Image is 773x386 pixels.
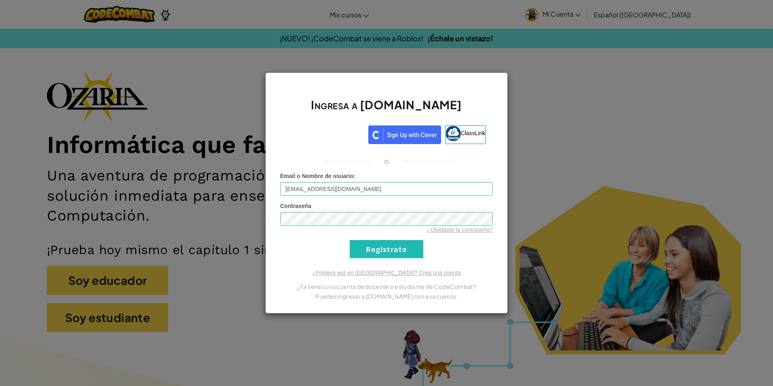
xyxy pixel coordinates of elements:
[461,130,486,136] span: ClassLink
[280,172,355,180] label: :
[446,126,461,141] img: classlink-logo-small.png
[280,173,353,179] span: Email o Nombre de usuario
[368,125,441,144] img: clever_sso_button@2x.png
[280,97,493,121] h2: Ingresa a [DOMAIN_NAME]
[280,282,493,291] p: ¿Ya tienes una cuenta de docente o estudiante de CodeCombat?
[312,269,461,276] a: ¿Primera vez en [GEOGRAPHIC_DATA]? Crea una cuenta
[350,240,423,258] input: Regístrate
[283,125,368,142] iframe: Botón de Acceder con Google
[427,227,493,233] a: ¿Olvidaste la contraseña?
[280,203,311,209] span: Contraseña
[384,156,389,166] p: o
[280,291,493,301] p: Puedes ingresar a [DOMAIN_NAME] con esa cuenta.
